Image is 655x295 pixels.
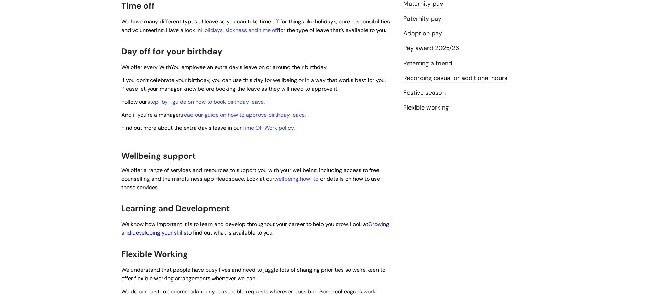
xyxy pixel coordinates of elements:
[403,14,441,23] a: Paternity pay
[201,26,279,34] a: Holidays, sickness and time off
[403,89,446,98] a: Festive season
[242,124,294,132] a: Time Off Work policy
[403,74,507,83] a: Recording casual or additional hours
[182,111,305,118] a: read our guide on how to approve birthday leave
[121,150,196,161] span: Wellbeing support
[121,124,295,132] span: Find out more about the extra day's leave in our .
[121,98,265,105] span: Follow our .
[121,46,222,57] span: Day off for your birthday
[121,64,327,71] span: We offer every WithYou employee an extra day's leave on or around their birthday.
[121,203,230,214] span: Learning and Development
[274,175,318,182] a: wellbeing how-to
[121,249,188,259] span: Flexible Working
[121,266,385,282] span: We understand that people have busy lives and need to juggle lots of changing priorities so we’re...
[403,44,459,53] a: Pay award 2025/26
[403,59,452,68] a: Referring a friend
[121,77,386,92] span: If you don't celebrate your birthday, you can use this day for wellbeing or in a way that works b...
[121,0,155,11] span: Time off
[121,18,390,34] span: We have many different types of leave so you can take time off for things like holidays, care res...
[121,220,389,236] span: We know how important it is to learn and develop throughout your career to help you grow. Look at...
[403,29,442,38] a: Adoption pay
[147,98,264,105] a: step-by- guide on how to book birthday leave
[121,111,306,118] span: And if you're a manager, .
[403,103,449,112] a: Flexible working
[121,167,380,191] span: We offer a range of services and resources to support you with your wellbeing, including access t...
